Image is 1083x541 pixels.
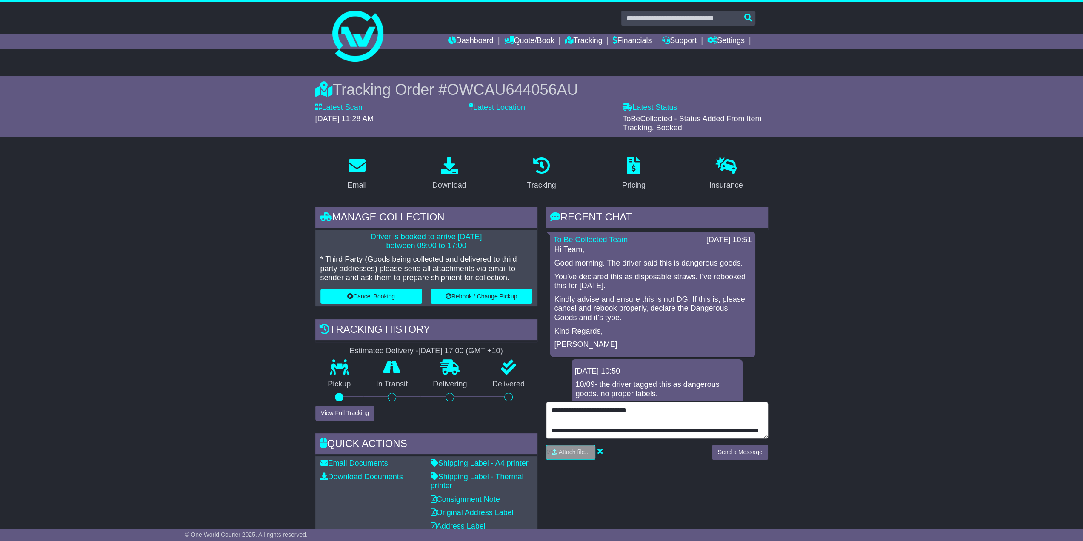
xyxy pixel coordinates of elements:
p: Delivering [420,380,480,389]
div: Download [432,180,466,191]
button: View Full Tracking [315,406,374,421]
p: 10/09- the driver tagged this as dangerous goods. no proper labels. [576,380,738,398]
p: * Third Party (Goods being collected and delivered to third party addresses) please send all atta... [320,255,532,283]
a: Insurance [704,154,749,194]
div: [DATE] 10:51 [706,235,752,245]
p: Good morning. The driver said this is dangerous goods. [554,259,751,268]
label: Latest Scan [315,103,363,112]
p: You've declared this as disposable straws. I've rebooked this for [DATE]. [554,272,751,291]
div: Tracking history [315,319,537,342]
div: Manage collection [315,207,537,230]
div: Insurance [709,180,743,191]
div: [DATE] 17:00 (GMT +10) [418,346,503,356]
div: Tracking Order # [315,80,768,99]
a: Pricing [617,154,651,194]
p: Kindly advise and ensure this is not DG. If this is, please cancel and rebook properly, declare t... [554,295,751,323]
label: Latest Status [623,103,677,112]
a: Consignment Note [431,495,500,504]
a: To Be Collected Team [554,235,628,244]
span: [DATE] 11:28 AM [315,114,374,123]
button: Cancel Booking [320,289,422,304]
div: Tracking [527,180,556,191]
span: ToBeCollected - Status Added From Item Tracking. Booked [623,114,761,132]
div: Estimated Delivery - [315,346,537,356]
span: © One World Courier 2025. All rights reserved. [185,531,308,538]
p: Driver is booked to arrive [DATE] between 09:00 to 17:00 [320,232,532,251]
p: Pickup [315,380,364,389]
a: Settings [707,34,745,49]
div: Quick Actions [315,433,537,456]
p: Kind Regards, [554,327,751,336]
p: In Transit [363,380,420,389]
a: Dashboard [448,34,494,49]
a: Support [662,34,697,49]
a: Email [342,154,372,194]
p: Hi Team, [554,245,751,255]
div: RECENT CHAT [546,207,768,230]
a: Download [427,154,472,194]
a: Shipping Label - A4 printer [431,459,529,467]
span: OWCAU644056AU [447,81,578,98]
a: Address Label [431,522,486,530]
a: Quote/Book [504,34,554,49]
div: [DATE] 10:50 [575,367,739,376]
div: Pricing [622,180,646,191]
a: Tracking [565,34,602,49]
button: Send a Message [712,445,768,460]
a: Shipping Label - Thermal printer [431,472,524,490]
a: Financials [613,34,652,49]
button: Rebook / Change Pickup [431,289,532,304]
p: Delivered [480,380,537,389]
label: Latest Location [469,103,525,112]
div: Email [347,180,366,191]
a: Tracking [521,154,561,194]
a: Download Documents [320,472,403,481]
a: Original Address Label [431,508,514,517]
p: [PERSON_NAME] [554,340,751,349]
a: Email Documents [320,459,388,467]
